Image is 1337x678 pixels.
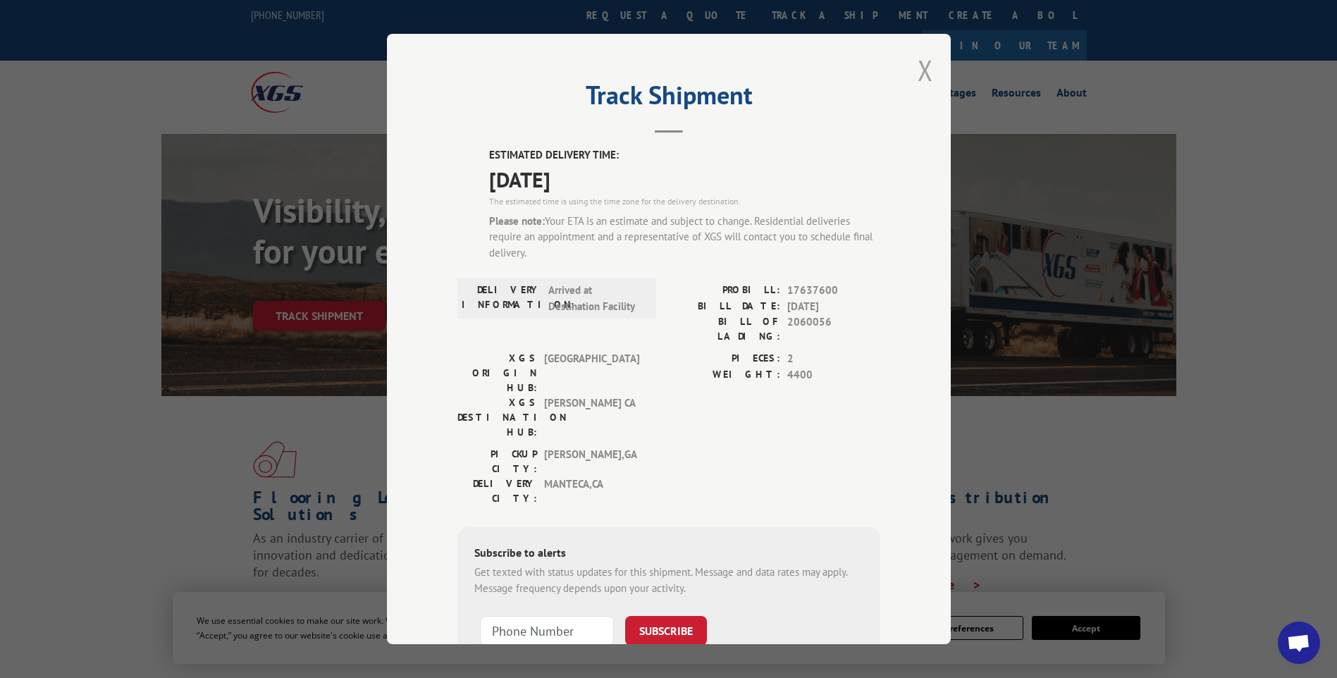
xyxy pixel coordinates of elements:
[457,476,537,506] label: DELIVERY CITY:
[489,164,880,195] span: [DATE]
[474,544,863,565] div: Subscribe to alerts
[918,51,933,89] button: Close modal
[544,447,639,476] span: [PERSON_NAME] , GA
[544,476,639,506] span: MANTECA , CA
[669,299,780,315] label: BILL DATE:
[489,147,880,164] label: ESTIMATED DELIVERY TIME:
[625,616,707,646] button: SUBSCRIBE
[669,351,780,367] label: PIECES:
[669,283,780,299] label: PROBILL:
[787,351,880,367] span: 2
[489,195,880,208] div: The estimated time is using the time zone for the delivery destination.
[480,616,614,646] input: Phone Number
[669,314,780,344] label: BILL OF LADING:
[544,395,639,440] span: [PERSON_NAME] CA
[462,283,541,314] label: DELIVERY INFORMATION:
[457,395,537,440] label: XGS DESTINATION HUB:
[489,214,880,261] div: Your ETA is an estimate and subject to change. Residential deliveries require an appointment and ...
[457,351,537,395] label: XGS ORIGIN HUB:
[544,351,639,395] span: [GEOGRAPHIC_DATA]
[1278,622,1320,664] div: Open chat
[669,367,780,383] label: WEIGHT:
[787,314,880,344] span: 2060056
[457,447,537,476] label: PICKUP CITY:
[787,299,880,315] span: [DATE]
[787,367,880,383] span: 4400
[787,283,880,299] span: 17637600
[474,565,863,596] div: Get texted with status updates for this shipment. Message and data rates may apply. Message frequ...
[548,283,643,314] span: Arrived at Destination Facility
[489,214,545,228] strong: Please note:
[457,85,880,112] h2: Track Shipment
